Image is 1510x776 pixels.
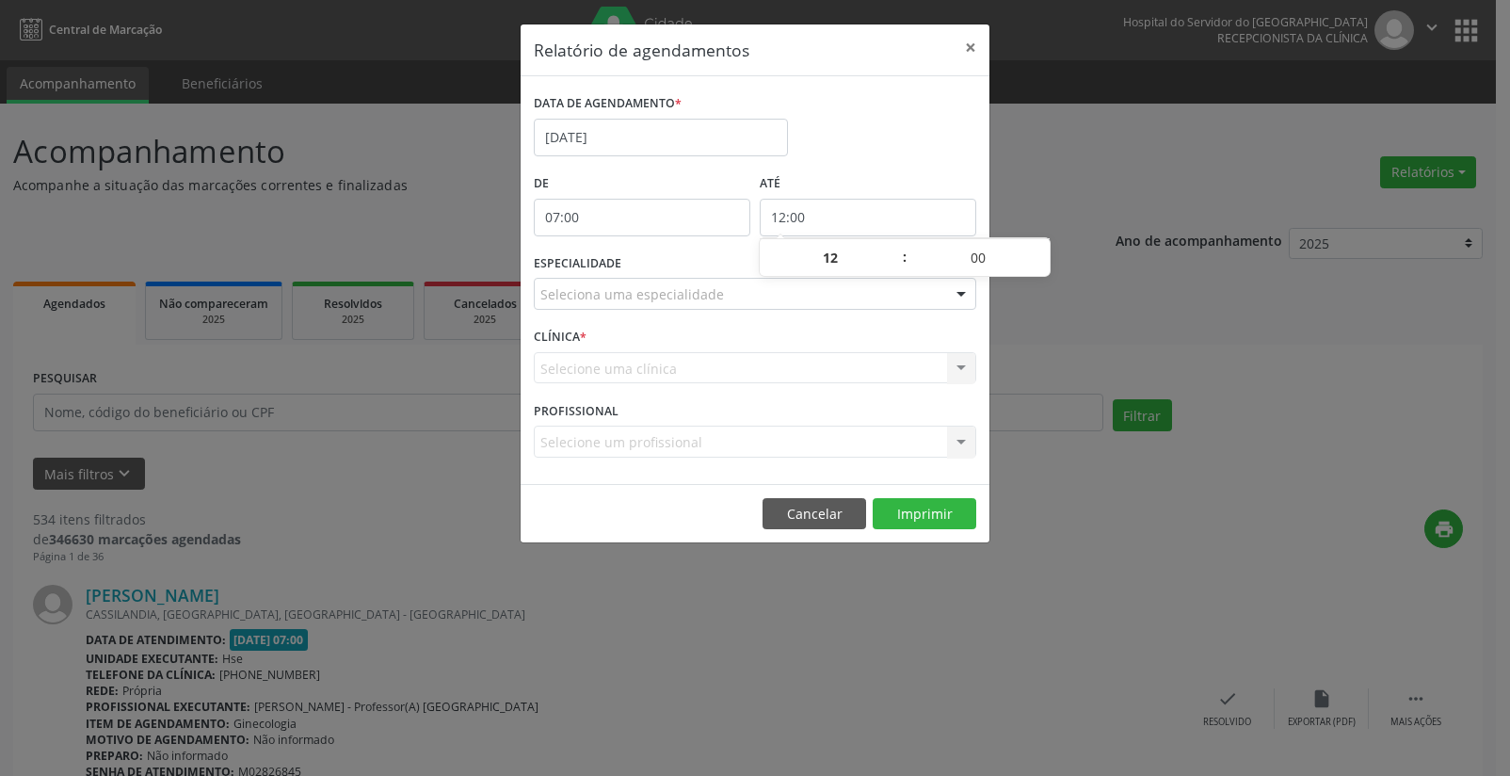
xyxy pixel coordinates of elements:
[760,170,976,199] label: ATÉ
[540,284,724,304] span: Seleciona uma especialidade
[763,498,866,530] button: Cancelar
[908,239,1050,277] input: Minute
[902,238,908,276] span: :
[534,396,618,426] label: PROFISSIONAL
[534,119,788,156] input: Selecione uma data ou intervalo
[534,38,749,62] h5: Relatório de agendamentos
[873,498,976,530] button: Imprimir
[952,24,989,71] button: Close
[760,239,902,277] input: Hour
[534,89,682,119] label: DATA DE AGENDAMENTO
[534,323,586,352] label: CLÍNICA
[534,170,750,199] label: De
[760,199,976,236] input: Selecione o horário final
[534,250,621,279] label: ESPECIALIDADE
[534,199,750,236] input: Selecione o horário inicial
